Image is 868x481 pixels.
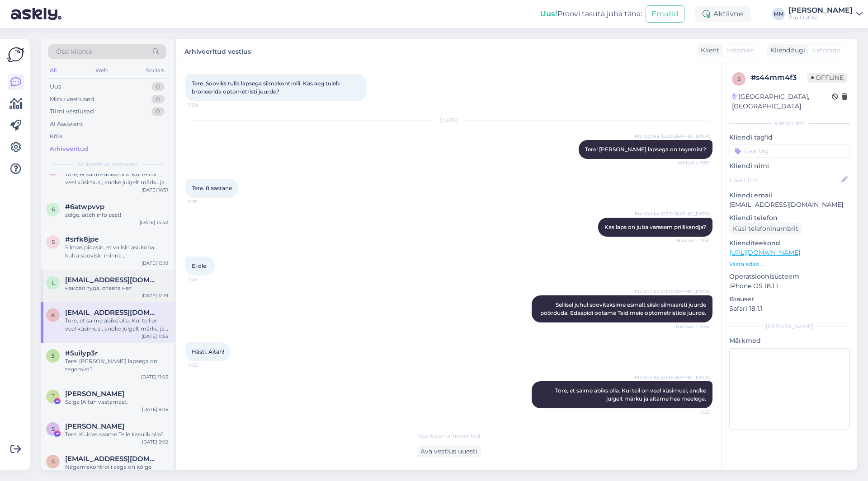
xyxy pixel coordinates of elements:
span: Taimi Susi [65,390,124,398]
span: ssbisht1979@gmail.com [65,455,159,463]
span: 11:34 [188,102,222,108]
a: [PERSON_NAME]Pro Optika [788,7,863,21]
div: Tere, Kuidas saame Teile kasulik olla? [65,430,168,439]
span: 6 [52,206,55,213]
span: 11:53 [188,362,222,369]
div: Klient [697,46,719,55]
span: Ei ole [192,262,206,269]
div: AI Assistent [50,120,83,129]
span: Nähtud ✓ 9:02 [676,159,710,166]
p: Brauser [729,294,850,304]
span: k [51,312,55,318]
p: Klienditeekond [729,238,850,248]
div: [DATE] 9:02 [142,439,168,445]
div: Socials [144,65,166,76]
div: Tere! [PERSON_NAME] lapsega on tegemist? [65,357,168,374]
p: Kliendi tag'id [729,133,850,142]
b: Uus! [540,9,557,18]
div: Tore, et saime abiks olla. Kui teil on veel küsimusi, andke julgelt märku ja aitame hea meelega. [65,170,168,187]
label: Arhiveeritud vestlus [184,44,251,56]
p: iPhone OS 18.1.1 [729,281,850,291]
div: 0 [151,107,165,116]
p: Kliendi telefon [729,213,850,223]
div: All [48,65,58,76]
span: kairiliis.tilling@gmail.com [65,308,159,317]
div: Kliendi info [729,119,850,127]
div: [DATE] [185,117,712,125]
div: [DATE] 16:51 [142,187,168,193]
span: 5 [52,352,55,359]
span: Estonian [727,46,755,55]
div: [PERSON_NAME] [729,322,850,331]
span: Arhiveeritud vestlused [77,160,138,168]
div: Tiimi vestlused [50,107,94,116]
div: selge, aitäh info eest! [65,211,168,219]
span: 11:51 [188,276,222,283]
div: Web [94,65,109,76]
div: Kõik [50,132,63,141]
span: Hästi. Aitäh! [192,348,224,355]
span: Nähtud ✓ 11:52 [676,323,710,330]
span: 11:51 [188,198,222,205]
span: Pro Optika [GEOGRAPHIC_DATA] [635,288,710,295]
div: Proovi tasuta juba täna: [540,9,642,19]
div: Minu vestlused [50,95,94,104]
span: 11:53 [676,409,710,416]
div: Tore, et saime abiks olla. Kui teil on veel küsimusi, andke julgelt märku ja aitame hea meelega. [65,317,168,333]
div: [DATE] 9:06 [142,406,168,413]
span: T [52,393,55,400]
div: наисал туда, ответа нет [65,284,168,292]
input: Lisa tag [729,144,850,158]
span: s [52,458,55,465]
span: Satpal Bisht [65,422,124,430]
div: # s44mm4f3 [751,72,807,83]
div: Uus [50,82,61,91]
div: [DATE] 11:05 [141,374,168,380]
span: S [52,425,55,432]
span: Vestlus on arhiveeritud [418,432,480,440]
span: Tere! [PERSON_NAME] lapsega on tegemist? [585,146,706,153]
div: Selge !Aitäh vastamast. [65,398,168,406]
p: Kliendi email [729,191,850,200]
span: l [52,279,55,286]
span: Sellisel juhul soovitaksime esmalt siiski silmaarsti juurde pöörduda. Edaspidi ootame Teid meie o... [540,301,708,316]
p: Märkmed [729,336,850,346]
div: [DATE] 12:19 [142,292,168,299]
div: Aktiivne [695,6,750,22]
div: 0 [151,95,165,104]
span: #srfk8jpe [65,235,99,243]
div: [PERSON_NAME] [788,7,853,14]
div: [GEOGRAPHIC_DATA], [GEOGRAPHIC_DATA] [732,92,832,111]
div: 0 [151,82,165,91]
a: [URL][DOMAIN_NAME] [729,248,800,257]
button: Emailid [646,5,684,23]
div: MM [772,8,785,20]
span: Estonian [813,46,840,55]
div: Ava vestlus uuesti [417,445,481,458]
div: [DATE] 14:42 [140,219,168,226]
div: Klienditugi [767,46,805,55]
div: Pro Optika [788,14,853,21]
p: Safari 18.1.1 [729,304,850,313]
span: #5uilyp3r [65,349,98,357]
span: Otsi kliente [56,47,92,56]
p: [EMAIL_ADDRESS][DOMAIN_NAME] [729,200,850,210]
p: Vaata edasi ... [729,260,850,268]
span: #6atwpvvp [65,203,104,211]
div: Arhiveeritud [50,145,88,154]
span: Tere. 8 aastane [192,185,232,191]
img: Askly Logo [7,46,24,63]
span: Nähtud ✓ 11:51 [676,237,710,244]
div: Silmas pidasin, et valisin asukoha kuhu soovisin minna [PERSON_NAME] [PERSON_NAME] teenuse mida s... [65,243,168,260]
div: Nägemiskontrolli aega on kõige lihtsam broneerida siit lehelt: [URL][DOMAIN_NAME] [65,463,168,479]
span: s [737,75,741,82]
span: Pro Optika [GEOGRAPHIC_DATA] [635,133,710,140]
span: Offline [807,73,847,83]
div: [DATE] 13:19 [142,260,168,266]
p: Operatsioonisüsteem [729,272,850,281]
span: Tore, et saime abiks olla. Kui teil on veel küsimusi, andke julgelt märku ja aitame hea meelega. [555,387,708,402]
span: Pro Optika [GEOGRAPHIC_DATA] [635,210,710,217]
input: Lisa nimi [730,175,840,185]
span: s [52,238,55,245]
span: Tere. Sooviks tulla lapsega silmakontrolli. Kas aeg tuleb broneerida optometristi juurde? [192,80,341,95]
